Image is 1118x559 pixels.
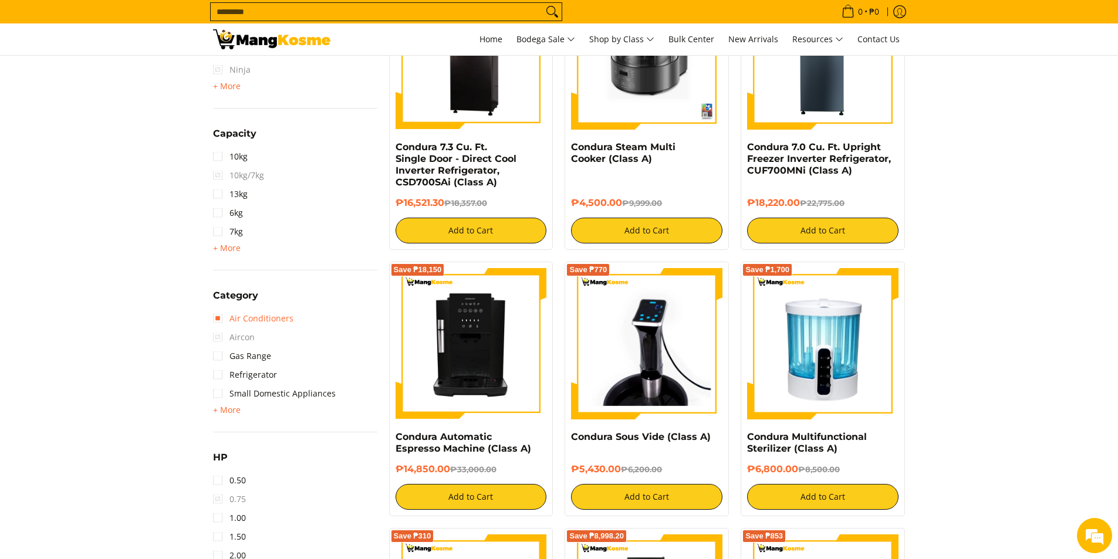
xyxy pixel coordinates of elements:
span: HP [213,453,228,462]
button: Search [543,3,562,21]
del: ₱22,775.00 [800,198,845,208]
h6: ₱18,220.00 [747,197,899,209]
h6: ₱14,850.00 [396,463,547,475]
span: Ninja [213,60,251,79]
a: Small Domestic Appliances [213,384,336,403]
h6: ₱4,500.00 [571,197,722,209]
button: Add to Cart [396,218,547,243]
img: Condura Automatic Espresso Machine (Class A) [396,268,547,419]
a: New Arrivals [722,23,784,55]
del: ₱6,200.00 [621,465,662,474]
span: • [838,5,883,18]
img: Class A | Mang Kosme [213,29,330,49]
a: Condura 7.3 Cu. Ft. Single Door - Direct Cool Inverter Refrigerator, CSD700SAi (Class A) [396,141,516,188]
del: ₱9,999.00 [622,198,662,208]
nav: Main Menu [342,23,906,55]
span: Bulk Center [668,33,714,45]
a: Resources [786,23,849,55]
span: Save ₱1,700 [745,266,789,273]
h6: ₱16,521.30 [396,197,547,209]
span: Shop by Class [589,32,654,47]
h6: ₱6,800.00 [747,463,899,475]
a: 7kg [213,222,243,241]
span: 0.75 [213,490,246,509]
span: + More [213,405,241,415]
span: + More [213,243,241,253]
summary: Open [213,403,241,417]
span: Capacity [213,129,256,138]
a: Condura Sous Vide (Class A) [571,431,711,442]
a: Refrigerator [213,365,277,384]
img: Condura Sous Vide (Class A) [571,268,722,419]
span: ₱0 [867,8,881,16]
a: 0.50 [213,471,246,490]
h6: ₱5,430.00 [571,463,722,475]
a: Gas Range [213,347,271,365]
summary: Open [213,453,228,471]
a: Condura Steam Multi Cooker (Class A) [571,141,675,164]
a: Home [474,23,508,55]
del: ₱33,000.00 [450,465,496,474]
span: Save ₱770 [569,266,607,273]
span: Save ₱8,998.20 [569,533,624,540]
del: ₱8,500.00 [798,465,840,474]
button: Add to Cart [747,484,899,510]
span: Contact Us [857,33,900,45]
span: + More [213,82,241,91]
span: Save ₱310 [394,533,431,540]
a: Air Conditioners [213,309,293,328]
a: 1.00 [213,509,246,527]
span: Save ₱853 [745,533,783,540]
a: 13kg [213,185,248,204]
a: 1.50 [213,527,246,546]
span: New Arrivals [728,33,778,45]
button: Add to Cart [747,218,899,243]
a: Shop by Class [583,23,660,55]
a: Condura 7.0 Cu. Ft. Upright Freezer Inverter Refrigerator, CUF700MNi (Class A) [747,141,891,176]
a: Bodega Sale [511,23,581,55]
del: ₱18,357.00 [444,198,487,208]
a: Condura Multifunctional Sterilizer (Class A) [747,431,867,454]
summary: Open [213,241,241,255]
span: Category [213,291,258,300]
span: 0 [856,8,864,16]
a: 10kg [213,147,248,166]
span: Resources [792,32,843,47]
a: Bulk Center [663,23,720,55]
summary: Open [213,79,241,93]
img: Condura Multifunctional Sterilizer (Class A) [747,268,899,419]
span: 10kg/7kg [213,166,264,185]
button: Add to Cart [396,484,547,510]
summary: Open [213,129,256,147]
a: 6kg [213,204,243,222]
span: Save ₱18,150 [394,266,442,273]
button: Add to Cart [571,218,722,243]
summary: Open [213,291,258,309]
span: Aircon [213,328,255,347]
button: Add to Cart [571,484,722,510]
a: Condura Automatic Espresso Machine (Class A) [396,431,531,454]
a: Contact Us [852,23,906,55]
span: Home [479,33,502,45]
span: Bodega Sale [516,32,575,47]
